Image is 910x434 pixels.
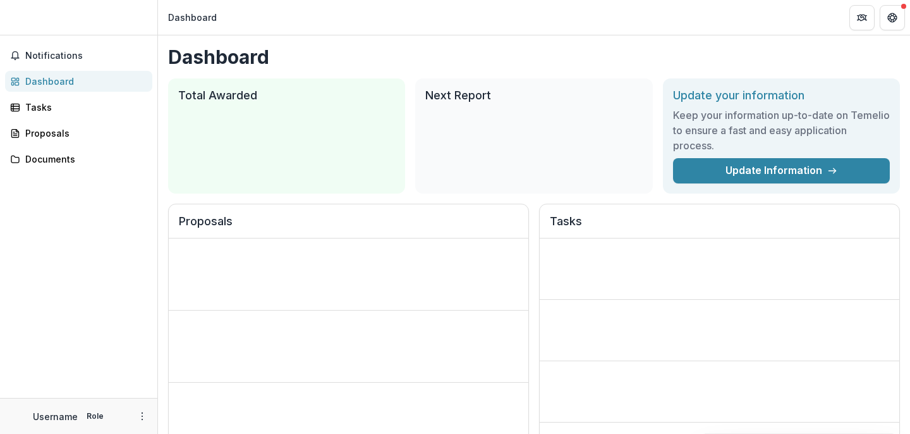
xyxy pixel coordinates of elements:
div: Dashboard [168,11,217,24]
p: Username [33,410,78,423]
a: Proposals [5,123,152,144]
div: Dashboard [25,75,142,88]
a: Tasks [5,97,152,118]
a: Documents [5,149,152,170]
h2: Tasks [550,214,889,239]
h2: Update your information [673,89,890,102]
div: Proposals [25,127,142,140]
h1: Dashboard [168,46,900,68]
h2: Total Awarded [178,89,395,102]
nav: breadcrumb [163,8,222,27]
button: Get Help [880,5,905,30]
h2: Next Report [425,89,642,102]
a: Update Information [673,158,890,183]
button: Notifications [5,46,152,66]
h3: Keep your information up-to-date on Temelio to ensure a fast and easy application process. [673,108,890,153]
div: Documents [25,152,142,166]
span: Notifications [25,51,147,61]
button: More [135,409,150,424]
button: Partners [849,5,875,30]
div: Tasks [25,101,142,114]
a: Dashboard [5,71,152,92]
p: Role [83,411,107,422]
h2: Proposals [179,214,518,239]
